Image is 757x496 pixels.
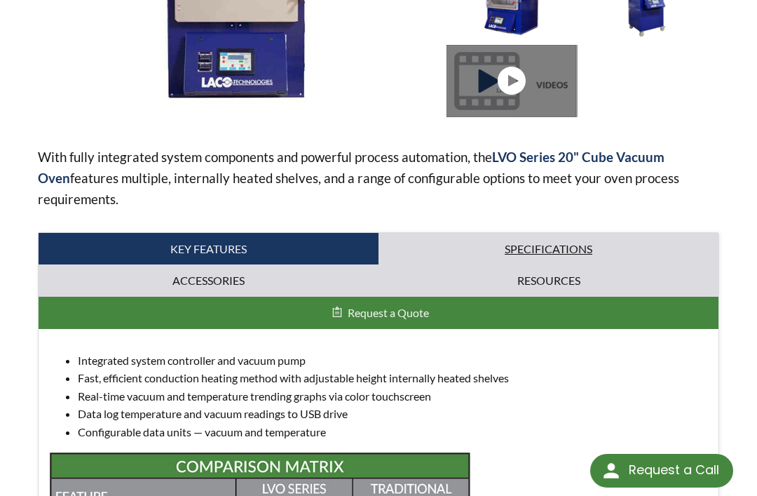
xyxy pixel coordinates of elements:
strong: LVO Series 20" Cube Vacuum Oven [38,149,664,186]
div: Request a Call [590,454,733,488]
li: Configurable data units — vacuum and temperature [78,423,707,441]
li: Integrated system controller and vacuum pump [78,351,707,370]
li: Fast, efficient conduction heating method with adjustable height internally heated shelves [78,369,707,387]
img: round button [600,460,622,482]
a: Key Features [39,233,378,265]
li: Real-time vacuum and temperature trending graphs via color touchscreen [78,387,707,405]
a: Resources [378,264,718,297]
a: Accessories [39,264,378,297]
a: Specifications [378,233,718,265]
li: Data log temperature and vacuum readings to USB drive [78,405,707,423]
span: Request a Quote [348,306,429,319]
div: Request a Call [629,454,719,486]
button: Request a Quote [39,297,718,329]
p: With fully integrated system components and powerful process automation, the features multiple, i... [38,147,719,210]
